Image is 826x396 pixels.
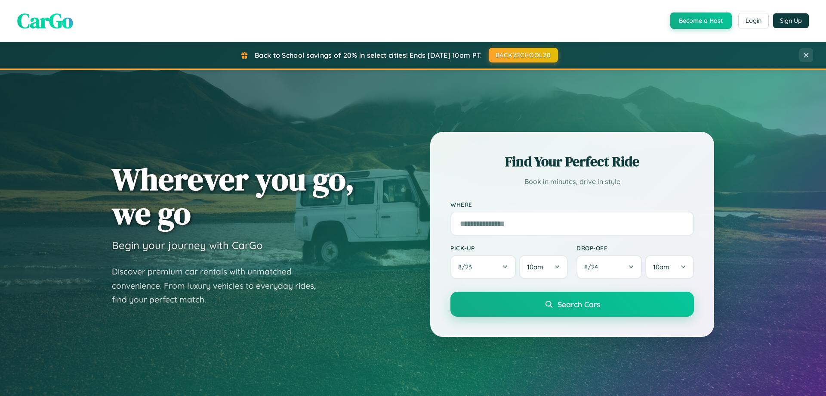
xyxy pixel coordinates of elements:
h1: Wherever you go, we go [112,162,354,230]
label: Drop-off [576,244,694,252]
span: Back to School savings of 20% in select cities! Ends [DATE] 10am PT. [255,51,482,59]
button: Sign Up [773,13,809,28]
button: 10am [645,255,694,279]
label: Pick-up [450,244,568,252]
p: Book in minutes, drive in style [450,175,694,188]
span: 8 / 24 [584,263,602,271]
button: 10am [519,255,568,279]
button: Login [738,13,769,28]
button: 8/24 [576,255,642,279]
button: Search Cars [450,292,694,317]
span: 10am [653,263,669,271]
span: 8 / 23 [458,263,476,271]
button: BACK2SCHOOL20 [489,48,558,62]
h3: Begin your journey with CarGo [112,239,263,252]
p: Discover premium car rentals with unmatched convenience. From luxury vehicles to everyday rides, ... [112,265,327,307]
span: Search Cars [558,299,600,309]
button: 8/23 [450,255,516,279]
h2: Find Your Perfect Ride [450,152,694,171]
span: CarGo [17,6,73,35]
label: Where [450,201,694,208]
span: 10am [527,263,543,271]
button: Become a Host [670,12,732,29]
